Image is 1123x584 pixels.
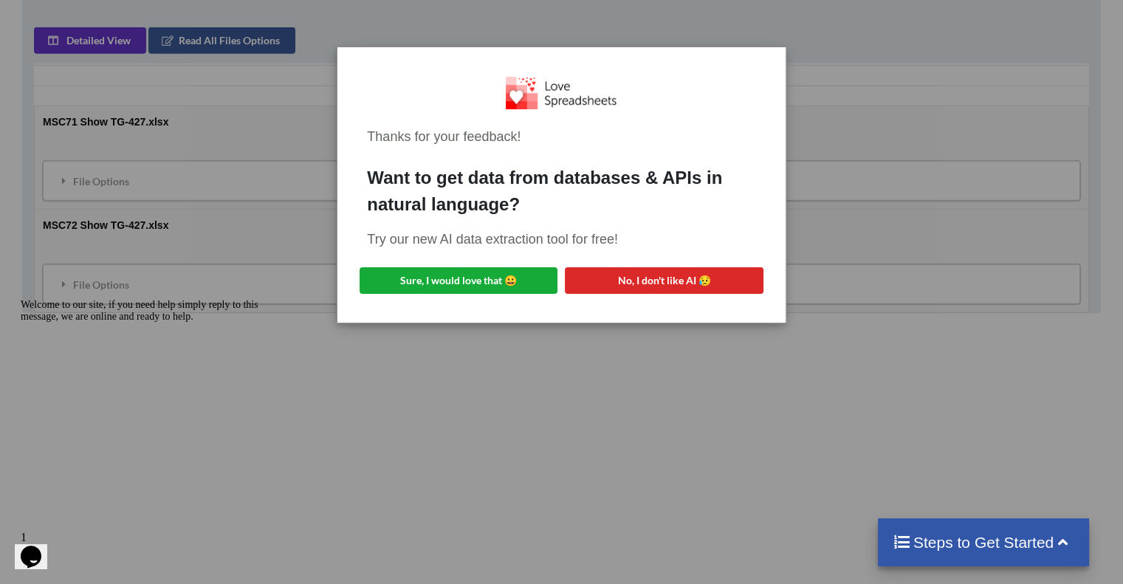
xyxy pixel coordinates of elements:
img: Logo.png [506,77,617,109]
iframe: chat widget [15,525,62,569]
h4: Steps to Get Started [893,533,1075,552]
iframe: chat widget [15,293,281,518]
div: Welcome to our site, if you need help simply reply to this message, we are online and ready to help. [6,6,272,30]
div: Try our new AI data extraction tool for free! [367,230,755,250]
span: Welcome to our site, if you need help simply reply to this message, we are online and ready to help. [6,6,244,29]
div: Thanks for your feedback! [367,127,755,147]
button: No, I don't like AI 😥 [565,267,763,294]
div: Want to get data from databases & APIs in natural language? [367,165,755,218]
button: Sure, I would love that 😀 [360,267,557,294]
